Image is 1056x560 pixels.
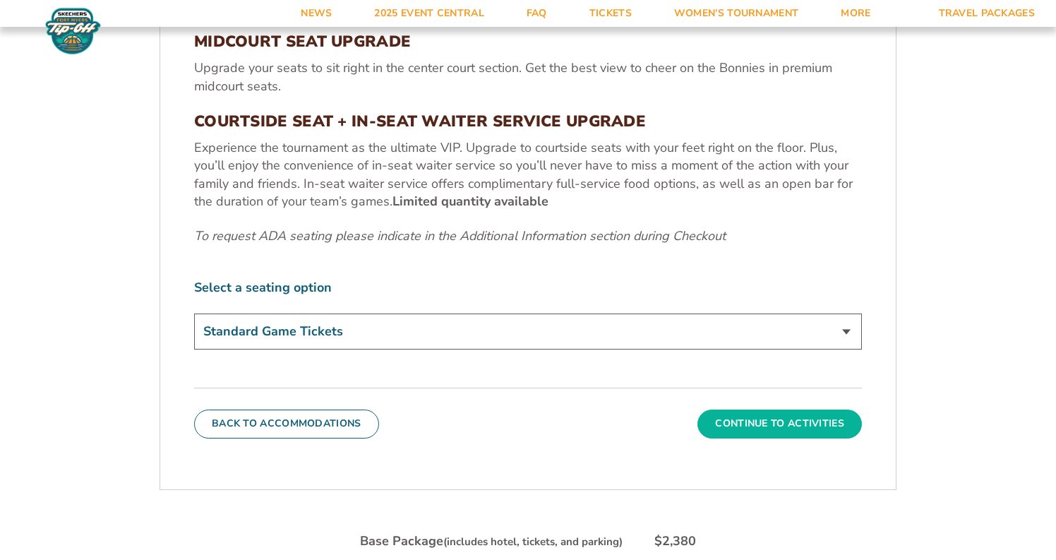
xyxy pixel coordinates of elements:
[194,227,726,244] em: To request ADA seating please indicate in the Additional Information section during Checkout
[654,532,696,550] div: $2,380
[360,532,623,550] div: Base Package
[194,32,862,51] h3: MIDCOURT SEAT UPGRADE
[194,112,862,131] h3: COURTSIDE SEAT + IN-SEAT WAITER SERVICE UPGRADE
[194,139,862,210] p: Experience the tournament as the ultimate VIP. Upgrade to courtside seats with your feet right on...
[194,410,379,438] button: Back To Accommodations
[697,410,862,438] button: Continue To Activities
[194,279,862,297] label: Select a seating option
[392,193,548,210] b: Limited quantity available
[194,59,862,95] p: Upgrade your seats to sit right in the center court section. Get the best view to cheer on the Bo...
[443,535,623,549] small: (includes hotel, tickets, and parking)
[42,7,104,55] img: Fort Myers Tip-Off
